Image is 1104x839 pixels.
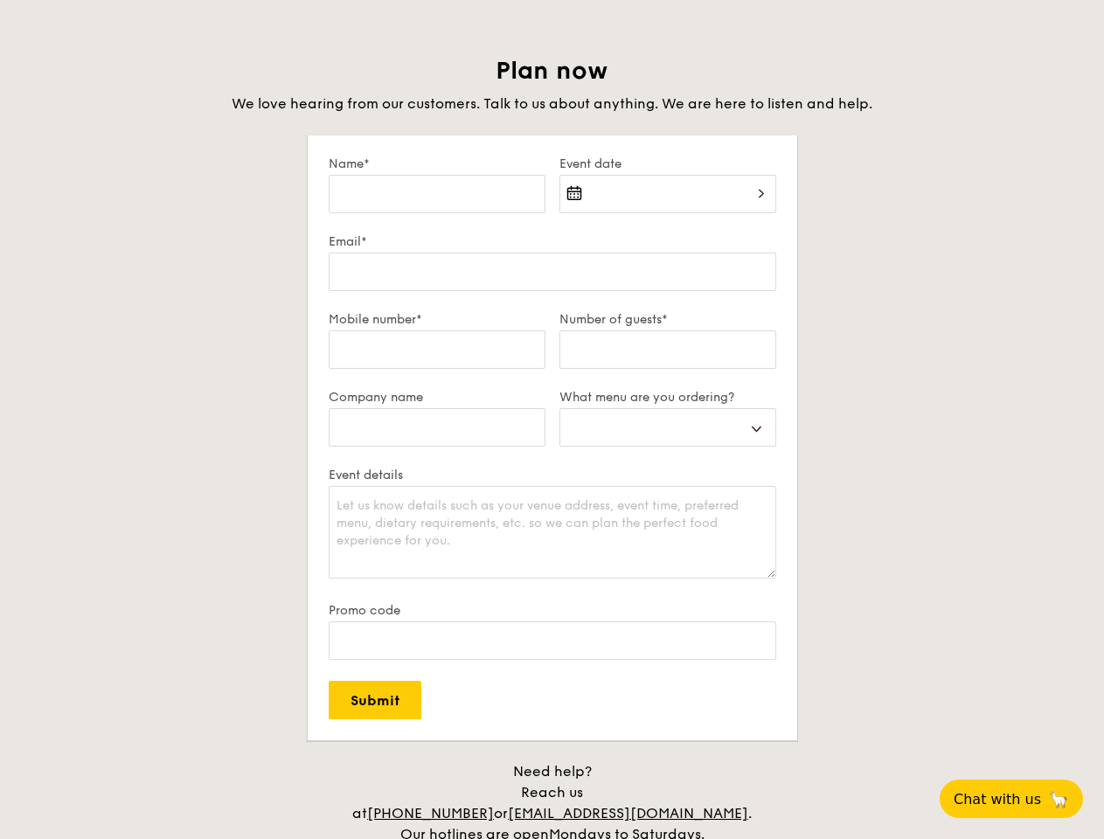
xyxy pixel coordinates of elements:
label: Event details [329,468,776,482]
label: Mobile number* [329,312,545,327]
label: Promo code [329,603,776,618]
label: Name* [329,156,545,171]
label: Email* [329,234,776,249]
label: Event date [559,156,776,171]
span: We love hearing from our customers. Talk to us about anything. We are here to listen and help. [232,95,872,112]
button: Chat with us🦙 [940,780,1083,818]
label: Number of guests* [559,312,776,327]
input: Submit [329,681,421,719]
span: Chat with us [954,791,1041,808]
span: 🦙 [1048,789,1069,809]
label: What menu are you ordering? [559,390,776,405]
textarea: Let us know details such as your venue address, event time, preferred menu, dietary requirements,... [329,486,776,579]
span: Plan now [496,56,608,86]
a: [PHONE_NUMBER] [367,805,494,822]
label: Company name [329,390,545,405]
a: [EMAIL_ADDRESS][DOMAIN_NAME] [508,805,748,822]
